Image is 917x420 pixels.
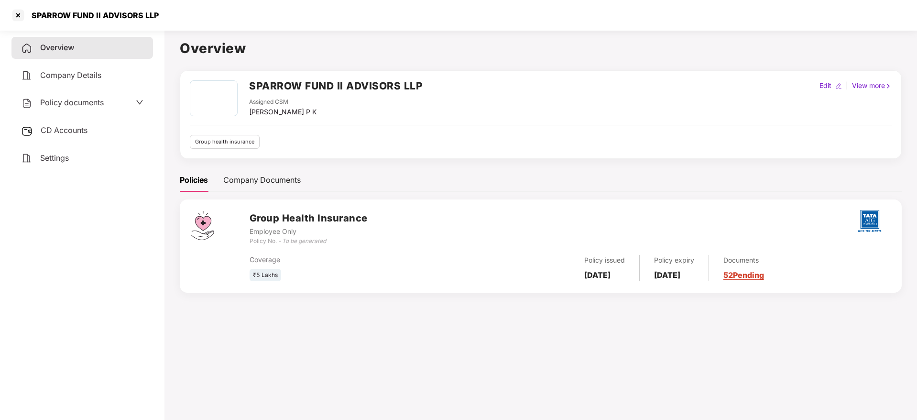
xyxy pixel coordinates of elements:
img: svg+xml;base64,PHN2ZyB4bWxucz0iaHR0cDovL3d3dy53My5vcmcvMjAwMC9zdmciIHdpZHRoPSIyNCIgaGVpZ2h0PSIyNC... [21,70,33,81]
img: rightIcon [885,83,892,89]
div: Policy issued [584,255,625,265]
span: Overview [40,43,74,52]
img: svg+xml;base64,PHN2ZyB4bWxucz0iaHR0cDovL3d3dy53My5vcmcvMjAwMC9zdmciIHdpZHRoPSIyNCIgaGVpZ2h0PSIyNC... [21,98,33,109]
div: Coverage [250,254,463,265]
div: View more [850,80,894,91]
span: Policy documents [40,98,104,107]
div: | [844,80,850,91]
h3: Group Health Insurance [250,211,368,226]
b: [DATE] [654,270,680,280]
img: svg+xml;base64,PHN2ZyB3aWR0aD0iMjUiIGhlaWdodD0iMjQiIHZpZXdCb3g9IjAgMCAyNSAyNCIgZmlsbD0ibm9uZSIgeG... [21,125,33,137]
img: svg+xml;base64,PHN2ZyB4bWxucz0iaHR0cDovL3d3dy53My5vcmcvMjAwMC9zdmciIHdpZHRoPSIyNCIgaGVpZ2h0PSIyNC... [21,43,33,54]
span: down [136,99,143,106]
img: tatag.png [853,204,886,238]
span: Settings [40,153,69,163]
h1: Overview [180,38,902,59]
b: [DATE] [584,270,611,280]
div: Policy No. - [250,237,368,246]
div: Documents [723,255,764,265]
span: Company Details [40,70,101,80]
img: svg+xml;base64,PHN2ZyB4bWxucz0iaHR0cDovL3d3dy53My5vcmcvMjAwMC9zdmciIHdpZHRoPSIyNCIgaGVpZ2h0PSIyNC... [21,153,33,164]
div: Assigned CSM [249,98,317,107]
div: Company Documents [223,174,301,186]
img: svg+xml;base64,PHN2ZyB4bWxucz0iaHR0cDovL3d3dy53My5vcmcvMjAwMC9zdmciIHdpZHRoPSI0Ny43MTQiIGhlaWdodD... [191,211,214,240]
div: Group health insurance [190,135,260,149]
div: Policy expiry [654,255,694,265]
div: SPARROW FUND II ADVISORS LLP [26,11,159,20]
div: Edit [818,80,833,91]
img: editIcon [835,83,842,89]
div: [PERSON_NAME] P K [249,107,317,117]
span: CD Accounts [41,125,87,135]
div: Policies [180,174,208,186]
a: 52 Pending [723,270,764,280]
div: ₹5 Lakhs [250,269,281,282]
div: Employee Only [250,226,368,237]
i: To be generated [282,237,326,244]
h2: SPARROW FUND II ADVISORS LLP [249,78,423,94]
